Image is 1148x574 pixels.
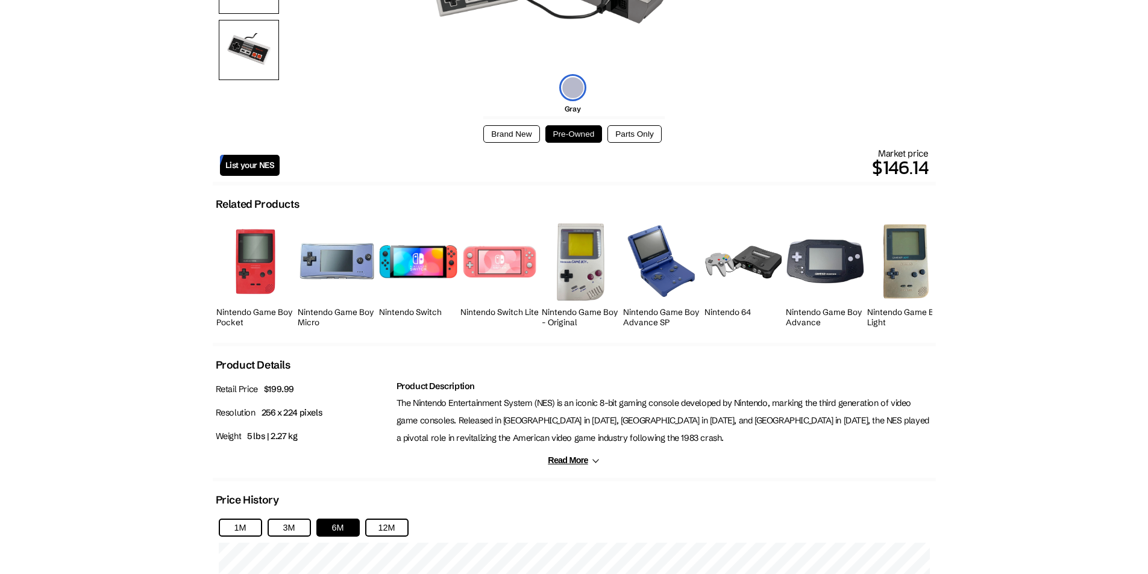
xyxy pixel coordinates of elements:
button: 6M [316,519,360,537]
h2: Nintendo Game Boy Advance [786,307,864,328]
h2: Price History [216,493,279,507]
p: Retail Price [216,381,391,398]
h2: Nintendo Game Boy Micro [298,307,376,328]
a: Nintendo 64 Nintendo 64 [704,217,783,331]
button: Parts Only [607,125,661,143]
h2: Nintendo Switch [379,307,457,317]
p: Weight [216,428,391,445]
img: Controller [219,20,279,80]
span: 5 lbs | 2.27 kg [247,431,297,441]
button: 12M [365,519,409,537]
h2: Nintendo Game Boy Advance SP [623,307,701,328]
h2: Nintendo 64 [704,307,783,317]
button: Pre-Owned [545,125,603,143]
img: Nintendo 64 [704,245,783,279]
img: Nintendo Game Boy Pocket [230,223,281,300]
div: Market price [280,148,928,182]
p: Resolution [216,404,391,422]
img: Nintendo Switch Lite [460,245,539,280]
button: Brand New [483,125,539,143]
img: Nintendo Switch [379,245,457,278]
a: Nintendo Switch Nintendo Switch [379,217,457,331]
a: Nintendo Game Boy Advance SP Nintendo Game Boy Advance SP [623,217,701,331]
h2: Product Description [397,381,933,392]
img: Nintendo Game Boy Advance SP [624,223,701,301]
a: Nintendo Game Boy Nintendo Game Boy - Original [542,217,620,331]
h2: Nintendo Switch Lite [460,307,539,317]
h2: Product Details [216,358,290,372]
p: The Nintendo Entertainment System (NES) is an iconic 8-bit gaming console developed by Nintendo, ... [397,395,933,446]
button: Read More [548,455,600,466]
a: Nintendo Game Boy Pocket Nintendo Game Boy Pocket [216,217,295,331]
a: Nintendo Game Boy Advance Nintendo Game Boy Advance [786,217,864,331]
h2: Related Products [216,198,300,211]
img: Nintendo Game Boy Light [882,223,929,300]
h2: Nintendo Game Boy Pocket [216,307,295,328]
span: 256 x 224 pixels [262,407,323,418]
span: List your NES [225,160,275,170]
a: List your NES [220,155,280,176]
button: 3M [268,519,311,537]
img: Nintendo Game Boy Advance [786,239,864,284]
button: 1M [219,519,262,537]
img: gray-icon [559,74,586,101]
span: Gray [565,104,580,113]
img: Nintendo Game Boy [556,223,605,300]
span: $199.99 [264,384,294,395]
a: Nintendo Game Boy Light Nintendo Game Boy Light [867,217,946,331]
h2: Nintendo Game Boy - Original [542,307,620,328]
p: $146.14 [280,153,928,182]
a: Nintendo Game Boy Micro Nintendo Game Boy Micro [298,217,376,331]
img: Nintendo Game Boy Micro [298,242,376,282]
h2: Nintendo Game Boy Light [867,307,946,328]
a: Nintendo Switch Lite Nintendo Switch Lite [460,217,539,331]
